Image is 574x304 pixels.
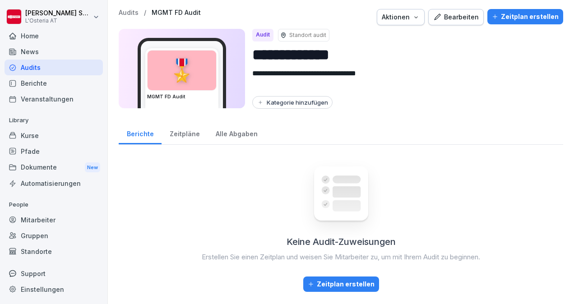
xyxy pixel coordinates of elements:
a: Kurse [5,128,103,143]
a: MGMT FD Audit [152,9,201,17]
a: Audits [119,9,139,17]
a: Audits [5,60,103,75]
p: L'Osteria AT [25,18,91,24]
a: Berichte [5,75,103,91]
p: People [5,198,103,212]
button: Bearbeiten [428,9,484,25]
a: DokumenteNew [5,159,103,176]
div: Dokumente [5,159,103,176]
button: Zeitplan erstellen [303,276,379,292]
p: Library [5,113,103,128]
div: Aktionen [382,12,420,22]
div: Bearbeiten [433,12,479,22]
h2: Keine Audit-Zuweisungen [287,235,396,249]
div: Zeitplan erstellen [492,12,559,22]
a: Automatisierungen [5,175,103,191]
div: 🎖️ [148,51,216,90]
div: Zeitplan erstellen [308,279,375,289]
button: Zeitplan erstellen [487,9,563,24]
p: / [144,9,146,17]
div: New [85,162,100,173]
a: Alle Abgaben [208,121,265,144]
a: Zeitpläne [162,121,208,144]
div: Support [5,266,103,281]
button: Aktionen [377,9,425,25]
button: Kategorie hinzufügen [252,96,333,109]
p: Erstellen Sie einen Zeitplan und weisen Sie Mitarbeiter zu, um mit Ihrem Audit zu beginnen. [202,252,480,263]
h3: MGMT FD Audit [147,93,217,100]
div: Audit [252,29,273,41]
a: Standorte [5,244,103,259]
a: Pfade [5,143,103,159]
a: News [5,44,103,60]
p: Standort audit [289,31,326,39]
a: Mitarbeiter [5,212,103,228]
a: Einstellungen [5,281,103,297]
a: Home [5,28,103,44]
a: Veranstaltungen [5,91,103,107]
div: Kategorie hinzufügen [257,99,328,106]
p: [PERSON_NAME] Schwar [25,9,91,17]
a: Gruppen [5,228,103,244]
a: Berichte [119,121,162,144]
